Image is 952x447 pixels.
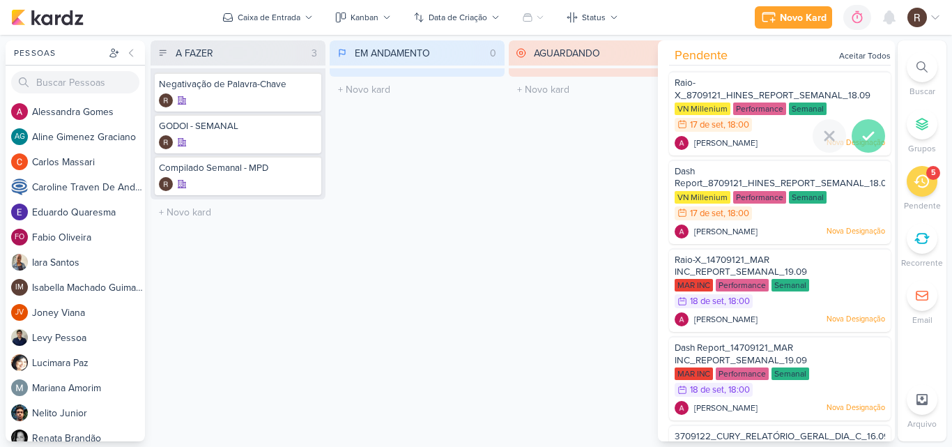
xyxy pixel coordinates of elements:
div: Negativação de Palavra-Chave [159,78,317,91]
img: Nelito Junior [11,404,28,421]
span: Dash Report_14709121_MAR INC_REPORT_SEMANAL_19.09 [675,342,807,366]
div: Fabio Oliveira [11,229,28,245]
img: Rafael Dornelles [907,8,927,27]
span: Raio-X_14709121_MAR INC_REPORT_SEMANAL_19.09 [675,255,807,278]
div: Criador(a): Rafael Dornelles [159,93,173,107]
p: Grupos [908,142,936,155]
img: Caroline Traven De Andrade [11,179,28,195]
div: Performance [733,191,786,204]
div: I a r a S a n t o s [32,255,145,270]
div: Semanal [771,368,809,380]
div: , 18:00 [724,297,750,306]
div: Performance [733,103,786,115]
div: MAR INC [675,368,713,380]
img: kardz.app [11,9,84,26]
p: JV [15,309,24,317]
img: Alessandra Gomes [675,312,689,326]
img: Renata Brandão [11,430,28,446]
div: Criador(a): Rafael Dornelles [159,177,173,191]
div: L e v y P e s s o a [32,331,145,345]
div: , 18:00 [723,121,749,130]
div: , 18:00 [724,386,750,395]
button: Novo Kard [755,6,832,29]
div: 5 [931,167,936,179]
p: Nova Designação [827,226,885,237]
p: Email [912,314,932,326]
div: L u c i m a r a P a z [32,356,145,370]
div: Semanal [789,191,827,204]
div: Performance [716,279,769,291]
span: [PERSON_NAME] [694,313,758,326]
div: Aline Gimenez Graciano [11,128,28,145]
div: Pessoas [11,47,106,59]
div: 18 de set [690,386,724,395]
div: Semanal [789,103,827,115]
span: [PERSON_NAME] [694,402,758,414]
p: AG [15,133,25,141]
li: Ctrl + F [898,52,946,98]
p: Arquivo [907,418,937,430]
div: Novo Kard [780,10,827,25]
div: 18 de set [690,297,724,306]
input: + Novo kard [332,79,502,100]
p: Nova Designação [827,314,885,325]
span: Pendente [675,46,728,65]
div: C a r l o s M a s s a r i [32,155,145,169]
div: GODOI - SEMANAL [159,120,317,132]
img: Alessandra Gomes [675,401,689,415]
img: Levy Pessoa [11,329,28,346]
img: Rafael Dornelles [159,135,173,149]
img: Alessandra Gomes [11,103,28,120]
input: Buscar Pessoas [11,71,139,93]
div: 17 de set [690,209,723,218]
input: + Novo kard [153,202,323,222]
p: IM [15,284,24,291]
div: M a r i a n a A m o r i m [32,381,145,395]
div: Aceitar Todos [839,50,891,62]
div: I s a b e l l a M a c h a d o G u i m a r ã e s [32,280,145,295]
div: 17 de set [690,121,723,130]
img: Lucimara Paz [11,354,28,371]
div: A l i n e G i m e n e z G r a c i a n o [32,130,145,144]
input: + Novo kard [512,79,681,100]
p: FO [15,234,24,241]
div: Criador(a): Rafael Dornelles [159,135,173,149]
div: J o n e y V i a n a [32,305,145,320]
p: Buscar [909,85,935,98]
div: VN Millenium [675,191,730,204]
div: 3 [306,46,323,61]
img: Eduardo Quaresma [11,204,28,220]
div: C a r o l i n e T r a v e n D e A n d r a d e [32,180,145,195]
span: 3709122_CURY_RELATÓRIO_GERAL_DIA_C_16.09 [675,431,889,442]
div: R e n a t a B r a n d ã o [32,431,145,446]
div: , 18:00 [723,209,749,218]
p: Recorrente [901,257,943,269]
div: VN Millenium [675,103,730,115]
div: Compilado Semanal - MPD [159,162,317,174]
p: Nova Designação [827,402,885,414]
div: Semanal [771,279,809,291]
img: Mariana Amorim [11,379,28,396]
p: Pendente [904,199,941,212]
div: Performance [716,368,769,380]
span: Raio-X_8709121_HINES_REPORT_SEMANAL_18.09 [675,77,870,101]
div: Joney Viana [11,304,28,321]
div: A l e s s a n d r a G o m e s [32,105,145,119]
div: 0 [484,46,502,61]
span: [PERSON_NAME] [694,225,758,238]
div: E d u a r d o Q u a r e s m a [32,205,145,220]
img: Carlos Massari [11,153,28,170]
img: Alessandra Gomes [675,136,689,150]
div: N e l i t o J u n i o r [32,406,145,421]
div: Isabella Machado Guimarães [11,279,28,296]
div: F a b i o O l i v e i r a [32,230,145,245]
img: Rafael Dornelles [159,177,173,191]
span: Dash Report_8709121_HINES_REPORT_SEMANAL_18.09 [675,166,892,190]
span: [PERSON_NAME] [694,137,758,149]
img: Iara Santos [11,254,28,271]
div: MAR INC [675,279,713,291]
img: Rafael Dornelles [159,93,173,107]
img: Alessandra Gomes [675,225,689,238]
